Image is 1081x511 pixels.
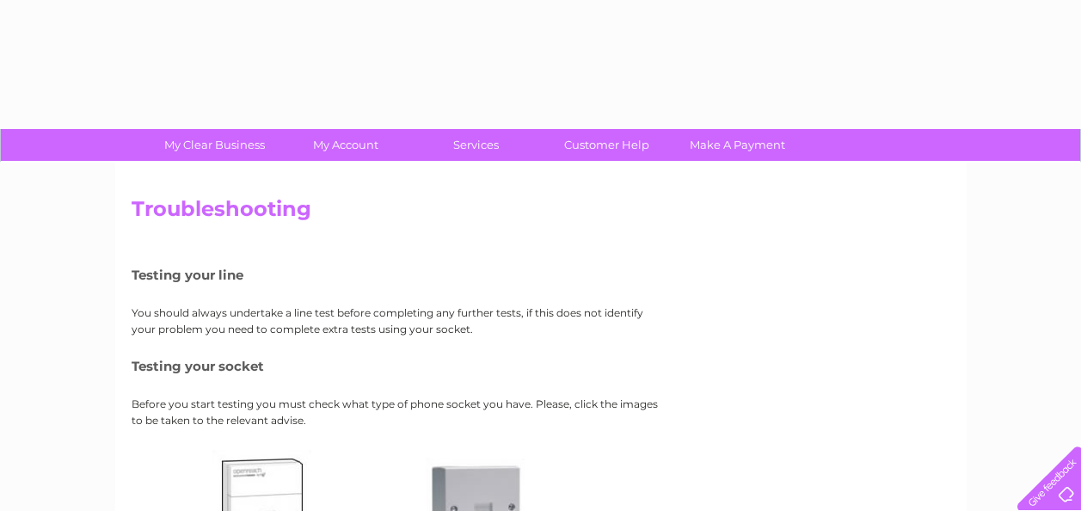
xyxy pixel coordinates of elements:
[132,268,665,282] h5: Testing your line
[144,129,286,161] a: My Clear Business
[405,129,547,161] a: Services
[666,129,808,161] a: Make A Payment
[536,129,678,161] a: Customer Help
[132,396,665,428] p: Before you start testing you must check what type of phone socket you have. Please, click the ima...
[274,129,416,161] a: My Account
[132,305,665,337] p: You should always undertake a line test before completing any further tests, if this does not ide...
[132,197,950,230] h2: Troubleshooting
[132,359,665,373] h5: Testing your socket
